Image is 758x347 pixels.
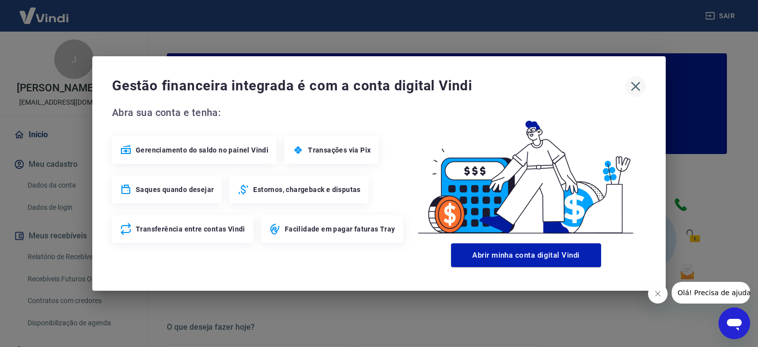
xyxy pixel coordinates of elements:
span: Gestão financeira integrada é com a conta digital Vindi [112,76,625,96]
span: Facilidade em pagar faturas Tray [285,224,395,234]
span: Transferência entre contas Vindi [136,224,245,234]
img: Good Billing [406,105,646,239]
span: Olá! Precisa de ajuda? [6,7,83,15]
span: Estornos, chargeback e disputas [253,185,360,194]
iframe: Fechar mensagem [648,284,668,304]
iframe: Botão para abrir a janela de mensagens [719,308,750,339]
span: Transações via Pix [308,145,371,155]
span: Abra sua conta e tenha: [112,105,406,120]
span: Saques quando desejar [136,185,214,194]
iframe: Mensagem da empresa [672,282,750,304]
span: Gerenciamento do saldo no painel Vindi [136,145,268,155]
button: Abrir minha conta digital Vindi [451,243,601,267]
